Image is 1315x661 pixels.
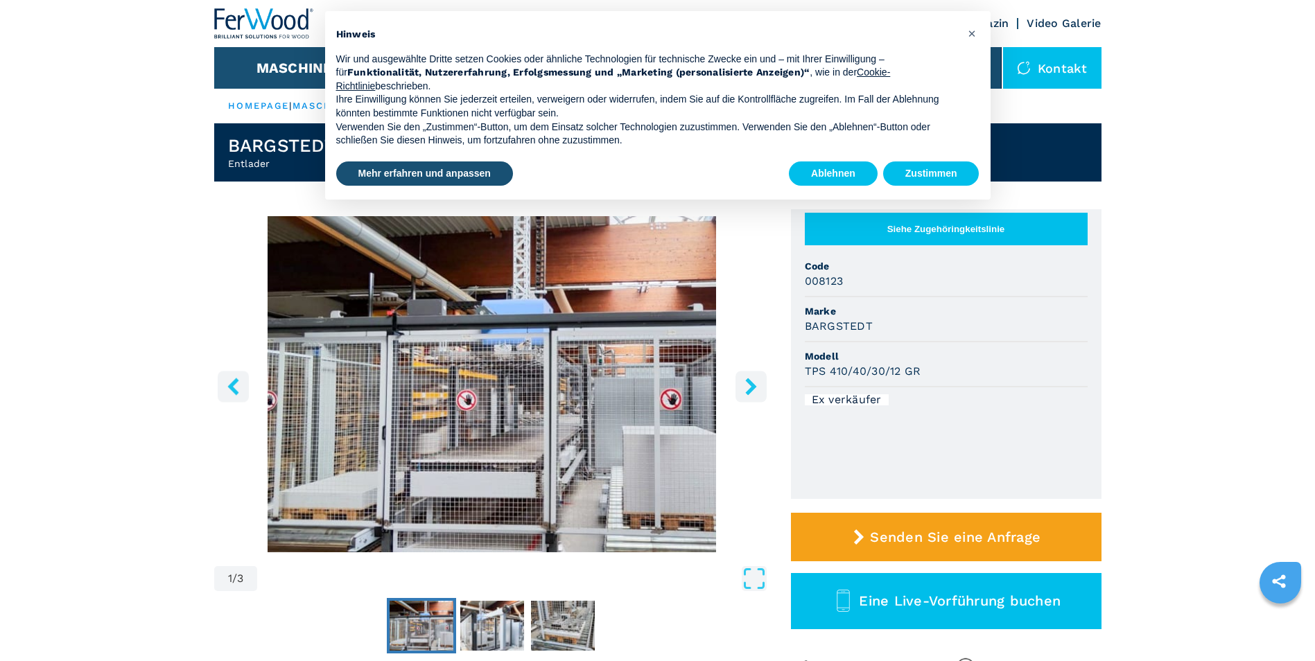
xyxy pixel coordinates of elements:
[261,566,766,591] button: Open Fullscreen
[968,25,976,42] span: ×
[735,371,767,402] button: right-button
[256,60,343,76] button: Maschinen
[1027,17,1101,30] a: Video Galerie
[228,157,543,170] h2: Entlader
[531,601,595,651] img: 910c989ea66d240593bafaa105ea5363
[805,273,844,289] h3: 008123
[289,100,292,111] span: |
[528,598,598,653] button: Go to Slide 3
[228,573,232,584] span: 1
[336,28,957,42] h2: Hinweis
[214,216,770,552] img: Entlader BARGSTEDT TPS 410/40/30/12 GR
[293,100,360,111] a: maschinen
[214,8,314,39] img: Ferwood
[805,213,1088,245] button: Siehe Zugehöringkeitslinie
[805,394,889,405] div: Ex verkäufer
[789,161,878,186] button: Ablehnen
[805,259,1088,273] span: Code
[458,598,527,653] button: Go to Slide 2
[961,22,984,44] button: Schließen Sie diesen Hinweis
[791,513,1101,561] button: Senden Sie eine Anfrage
[883,161,979,186] button: Zustimmen
[218,371,249,402] button: left-button
[336,67,891,91] a: Cookie-Richtlinie
[387,598,456,653] button: Go to Slide 1
[347,67,810,78] strong: Funktionalität, Nutzererfahrung, Erfolgsmessung und „Marketing (personalisierte Anzeigen)“
[859,592,1061,609] span: Eine Live-Vorführung buchen
[805,363,921,379] h3: TPS 410/40/30/12 GR
[805,349,1088,363] span: Modell
[805,304,1088,318] span: Marke
[214,216,770,552] div: Go to Slide 1
[232,573,237,584] span: /
[1003,47,1101,89] div: Kontakt
[1017,61,1031,75] img: Kontakt
[237,573,243,584] span: 3
[805,318,873,334] h3: BARGSTEDT
[336,53,957,94] p: Wir und ausgewählte Dritte setzen Cookies oder ähnliche Technologien für technische Zwecke ein un...
[336,161,513,186] button: Mehr erfahren und anpassen
[390,601,453,651] img: cfd1f944e8186784d127d3c14a2f3085
[1256,599,1305,651] iframe: Chat
[336,93,957,120] p: Ihre Einwilligung können Sie jederzeit erteilen, verweigern oder widerrufen, indem Sie auf die Ko...
[460,601,524,651] img: bc08660e09afb2a67aa861016a65c589
[1262,564,1296,599] a: sharethis
[214,598,770,653] nav: Thumbnail Navigation
[336,121,957,148] p: Verwenden Sie den „Zustimmen“-Button, um dem Einsatz solcher Technologien zuzustimmen. Verwenden ...
[228,100,290,111] a: HOMEPAGE
[791,573,1101,629] button: Eine Live-Vorführung buchen
[228,134,543,157] h1: BARGSTEDT - TPS 410/40/30/12 GR
[870,529,1040,545] span: Senden Sie eine Anfrage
